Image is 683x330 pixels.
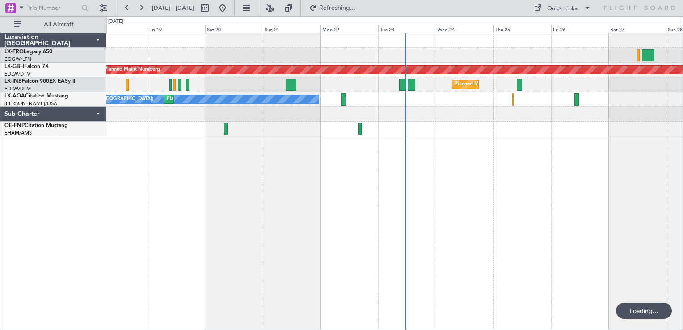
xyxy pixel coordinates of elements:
div: No Crew Nice ([GEOGRAPHIC_DATA]) [66,93,153,106]
span: LX-AOA [4,93,25,99]
a: OE-FNPCitation Mustang [4,123,68,128]
div: [DATE] [108,18,123,25]
div: Planned Maint [GEOGRAPHIC_DATA] ([GEOGRAPHIC_DATA]) [455,78,595,91]
span: [DATE] - [DATE] [152,4,194,12]
div: Thu 18 [90,25,148,33]
button: Refreshing... [305,1,359,15]
span: LX-TRO [4,49,24,55]
div: Planned Maint Nice ([GEOGRAPHIC_DATA]) [167,93,266,106]
div: Loading... [616,303,672,319]
span: LX-INB [4,79,22,84]
button: All Aircraft [10,17,97,32]
button: Quick Links [529,1,595,15]
a: LX-INBFalcon 900EX EASy II [4,79,75,84]
a: EHAM/AMS [4,130,32,136]
div: Fri 26 [551,25,609,33]
span: All Aircraft [23,21,94,28]
div: Tue 23 [378,25,436,33]
div: Planned Maint Nurnberg [104,63,160,76]
a: EGGW/LTN [4,56,31,63]
a: EDLW/DTM [4,71,31,77]
a: [PERSON_NAME]/QSA [4,100,57,107]
a: LX-AOACitation Mustang [4,93,68,99]
div: Thu 25 [493,25,551,33]
a: EDLW/DTM [4,85,31,92]
div: Mon 22 [320,25,378,33]
div: Sat 20 [205,25,263,33]
span: LX-GBH [4,64,24,69]
a: LX-GBHFalcon 7X [4,64,49,69]
div: Sat 27 [609,25,666,33]
div: Fri 19 [148,25,205,33]
div: Wed 24 [436,25,493,33]
a: LX-TROLegacy 650 [4,49,52,55]
input: Trip Number [27,1,79,15]
span: OE-FNP [4,123,25,128]
div: Sun 21 [263,25,320,33]
div: Quick Links [547,4,578,13]
span: Refreshing... [319,5,356,11]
